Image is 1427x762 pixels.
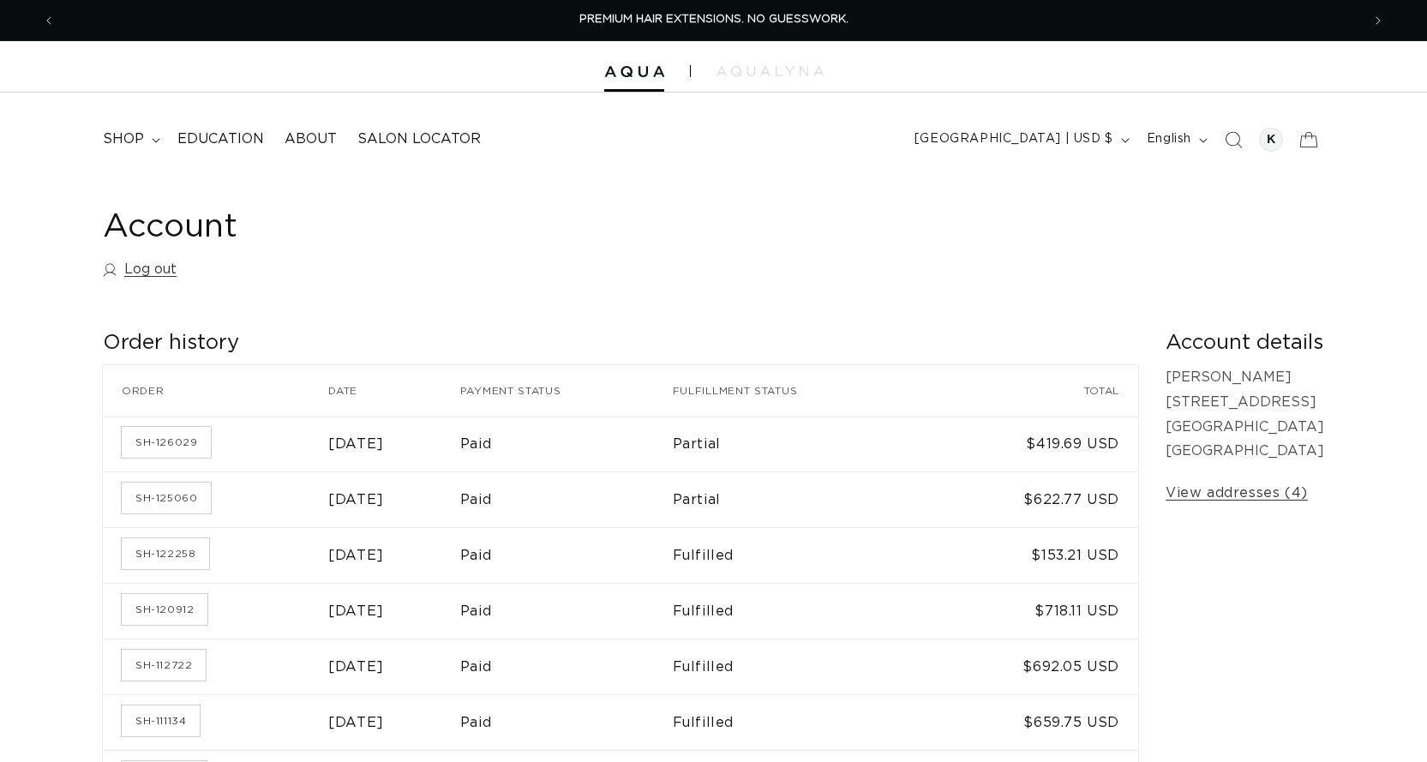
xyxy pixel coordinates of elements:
a: Log out [103,257,177,282]
td: Fulfilled [673,527,927,583]
p: [PERSON_NAME] [STREET_ADDRESS] [GEOGRAPHIC_DATA] [GEOGRAPHIC_DATA] [1166,365,1324,464]
td: Paid [460,639,673,694]
a: Order number SH-126029 [122,427,211,458]
th: Payment status [460,365,673,417]
td: Paid [460,471,673,527]
td: Paid [460,583,673,639]
a: Salon Locator [347,120,491,159]
span: Education [177,130,264,148]
td: Partial [673,471,927,527]
h1: Account [103,207,1324,249]
th: Total [927,365,1138,417]
button: English [1136,123,1214,156]
a: Order number SH-120912 [122,594,207,625]
td: Paid [460,417,673,472]
a: Order number SH-125060 [122,483,211,513]
a: Order number SH-112722 [122,650,206,681]
h2: Account details [1166,330,1324,357]
time: [DATE] [328,437,384,451]
time: [DATE] [328,493,384,507]
time: [DATE] [328,660,384,674]
th: Fulfillment status [673,365,927,417]
th: Date [328,365,460,417]
td: Fulfilled [673,639,927,694]
a: Order number SH-122258 [122,538,209,569]
td: Fulfilled [673,583,927,639]
td: Fulfilled [673,694,927,750]
span: [GEOGRAPHIC_DATA] | USD $ [914,130,1113,148]
span: shop [103,130,144,148]
th: Order [103,365,328,417]
button: Next announcement [1359,4,1397,37]
td: $692.05 USD [927,639,1138,694]
td: Partial [673,417,927,472]
span: English [1147,130,1191,148]
summary: Search [1214,121,1252,159]
button: [GEOGRAPHIC_DATA] | USD $ [904,123,1136,156]
a: About [274,120,347,159]
td: Paid [460,694,673,750]
td: Paid [460,527,673,583]
td: $622.77 USD [927,471,1138,527]
a: View addresses (4) [1166,481,1308,506]
time: [DATE] [328,716,384,729]
td: $659.75 USD [927,694,1138,750]
span: PREMIUM HAIR EXTENSIONS. NO GUESSWORK. [579,14,848,25]
span: Salon Locator [357,130,481,148]
summary: shop [93,120,167,159]
time: [DATE] [328,604,384,618]
a: Order number SH-111134 [122,705,200,736]
img: Aqua Hair Extensions [604,66,664,78]
button: Previous announcement [30,4,68,37]
time: [DATE] [328,549,384,562]
td: $718.11 USD [927,583,1138,639]
span: About [285,130,337,148]
a: Education [167,120,274,159]
td: $153.21 USD [927,527,1138,583]
td: $419.69 USD [927,417,1138,472]
img: aqualyna.com [716,66,824,76]
h2: Order history [103,330,1138,357]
